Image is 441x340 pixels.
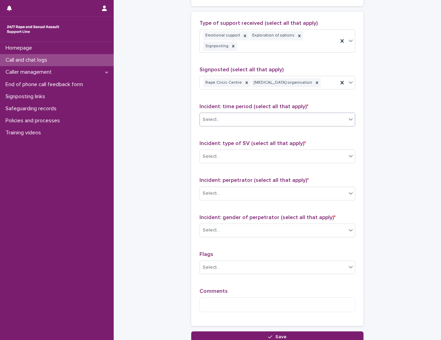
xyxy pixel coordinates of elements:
[6,22,61,36] img: rhQMoQhaT3yELyF149Cw
[203,116,220,123] div: Select...
[203,31,241,40] div: Emotional support
[252,78,313,87] div: [MEDICAL_DATA] organisation
[199,288,228,294] span: Comments
[3,45,38,51] p: Homepage
[3,57,53,63] p: Call and chat logs
[3,93,51,100] p: Signposting links
[199,141,306,146] span: Incident: type of SV (select all that apply)
[199,251,213,257] span: Flags
[250,31,296,40] div: Exploration of options
[203,42,229,51] div: Signposting
[275,334,287,339] span: Save
[203,153,220,160] div: Select...
[203,78,243,87] div: Rape Crisis Centre
[199,104,308,109] span: Incident: time period (select all that apply)
[199,177,309,183] span: Incident: perpetrator (select all that apply)
[199,67,284,72] span: Signposted (select all that apply)
[203,227,220,234] div: Select...
[203,264,220,271] div: Select...
[3,69,57,75] p: Caller management
[199,215,336,220] span: Incident: gender of perpetrator (select all that apply)
[203,190,220,197] div: Select...
[3,130,47,136] p: Training videos
[3,81,89,88] p: End of phone call feedback form
[3,105,62,112] p: Safeguarding records
[3,117,65,124] p: Policies and processes
[199,20,318,26] span: Type of support received (select all that apply)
